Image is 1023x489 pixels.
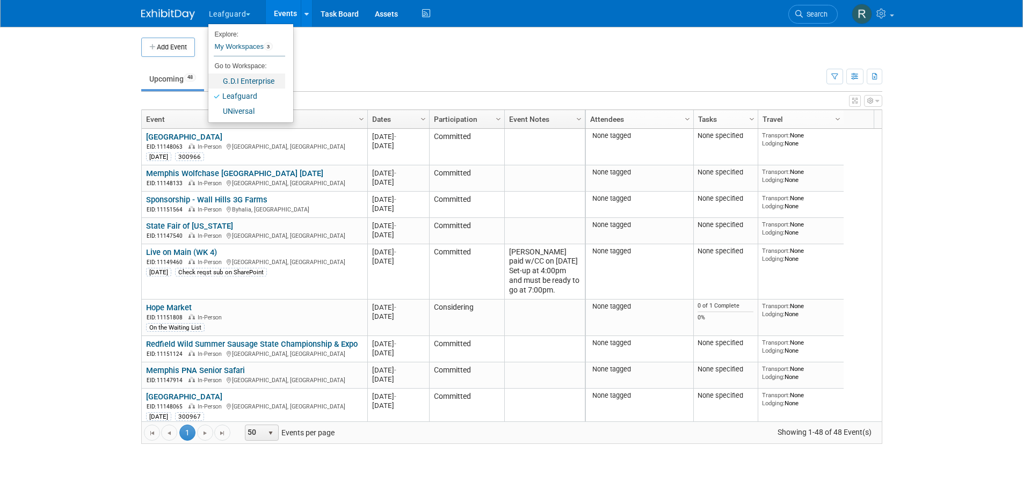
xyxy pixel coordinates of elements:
[146,221,233,231] a: State Fair of [US_STATE]
[146,152,171,161] div: [DATE]
[372,375,424,384] div: [DATE]
[762,247,790,254] span: Transport:
[698,247,753,256] div: None specified
[201,429,209,437] span: Go to the next page
[762,365,790,373] span: Transport:
[429,129,504,165] td: Committed
[762,339,839,354] div: None None
[394,366,396,374] span: -
[188,314,195,319] img: In-Person Event
[698,391,753,400] div: None specified
[372,169,424,178] div: [DATE]
[762,310,785,318] span: Lodging:
[147,180,187,186] span: EID: 11148133
[188,232,195,238] img: In-Person Event
[188,259,195,264] img: In-Person Event
[788,5,838,24] a: Search
[144,425,160,441] a: Go to the first page
[188,206,195,211] img: In-Person Event
[355,110,367,126] a: Column Settings
[146,323,205,332] div: On the Waiting List
[184,74,196,82] span: 48
[509,110,578,128] a: Event Notes
[264,42,273,51] span: 3
[590,221,689,229] div: None tagged
[198,377,225,384] span: In-Person
[417,110,429,126] a: Column Settings
[146,349,362,358] div: [GEOGRAPHIC_DATA], [GEOGRAPHIC_DATA]
[372,230,424,239] div: [DATE]
[434,110,497,128] a: Participation
[762,365,839,381] div: None None
[146,142,362,151] div: [GEOGRAPHIC_DATA], [GEOGRAPHIC_DATA]
[504,244,585,300] td: [PERSON_NAME] paid w/CC on [DATE] Set-up at 4:00pm and must be ready to go at 7:00pm.
[146,375,362,384] div: [GEOGRAPHIC_DATA], [GEOGRAPHIC_DATA]
[429,192,504,218] td: Committed
[762,194,839,210] div: None None
[197,425,213,441] a: Go to the next page
[762,132,839,147] div: None None
[372,366,424,375] div: [DATE]
[762,168,790,176] span: Transport:
[208,59,285,73] li: Go to Workspace:
[372,257,424,266] div: [DATE]
[429,362,504,389] td: Committed
[357,115,366,123] span: Column Settings
[590,132,689,140] div: None tagged
[141,69,204,89] a: Upcoming48
[188,143,195,149] img: In-Person Event
[245,425,264,440] span: 50
[590,194,689,203] div: None tagged
[590,391,689,400] div: None tagged
[372,247,424,257] div: [DATE]
[852,4,872,24] img: ron Perkins
[698,194,753,203] div: None specified
[762,221,790,228] span: Transport:
[762,302,839,318] div: None None
[165,429,173,437] span: Go to the previous page
[198,314,225,321] span: In-Person
[762,373,785,381] span: Lodging:
[767,425,881,440] span: Showing 1-48 of 48 Event(s)
[206,69,253,89] a: Past211
[429,336,504,362] td: Committed
[573,110,585,126] a: Column Settings
[214,425,230,441] a: Go to the last page
[146,402,362,411] div: [GEOGRAPHIC_DATA], [GEOGRAPHIC_DATA]
[763,110,837,128] a: Travel
[698,302,753,310] div: 0 of 1 Complete
[372,178,424,187] div: [DATE]
[141,9,195,20] img: ExhibitDay
[146,231,362,240] div: [GEOGRAPHIC_DATA], [GEOGRAPHIC_DATA]
[146,178,362,187] div: [GEOGRAPHIC_DATA], [GEOGRAPHIC_DATA]
[372,303,424,312] div: [DATE]
[492,110,504,126] a: Column Settings
[762,302,790,310] span: Transport:
[146,132,222,142] a: [GEOGRAPHIC_DATA]
[748,115,756,123] span: Column Settings
[698,339,753,347] div: None specified
[146,110,360,128] a: Event
[188,351,195,356] img: In-Person Event
[762,399,785,407] span: Lodging:
[762,132,790,139] span: Transport:
[590,339,689,347] div: None tagged
[147,259,187,265] span: EID: 11149460
[681,110,693,126] a: Column Settings
[762,168,839,184] div: None None
[198,206,225,213] span: In-Person
[147,144,187,150] span: EID: 11148063
[698,132,753,140] div: None specified
[175,412,204,421] div: 300967
[175,152,204,161] div: 300966
[208,28,285,38] li: Explore:
[762,247,839,262] div: None None
[698,110,751,128] a: Tasks
[762,391,839,407] div: None None
[762,229,785,236] span: Lodging:
[146,247,217,257] a: Live on Main (WK 4)
[762,347,785,354] span: Lodging:
[762,194,790,202] span: Transport:
[698,168,753,177] div: None specified
[394,169,396,177] span: -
